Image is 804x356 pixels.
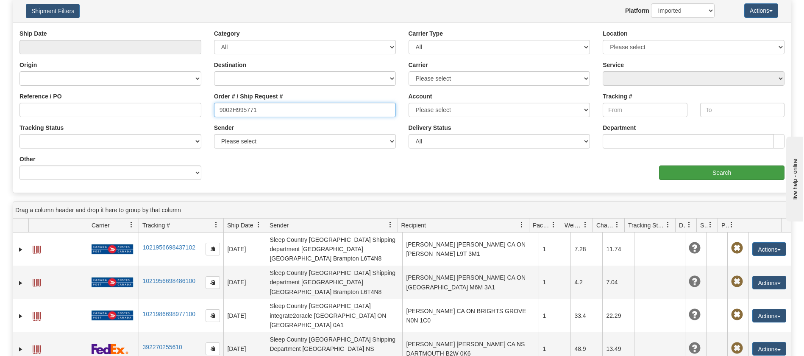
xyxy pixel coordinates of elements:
[19,29,47,38] label: Ship Date
[26,4,80,18] button: Shipment Filters
[142,278,195,284] a: 1021956698486100
[17,312,25,320] a: Expand
[92,244,133,255] img: 20 - Canada Post
[603,103,687,117] input: From
[124,218,139,232] a: Carrier filter column settings
[625,6,649,15] label: Platform
[409,123,451,132] label: Delivery Status
[206,276,220,289] button: Copy to clipboard
[689,309,701,321] span: Unknown
[602,233,634,266] td: 11.74
[533,221,551,230] span: Packages
[206,243,220,255] button: Copy to clipboard
[661,218,675,232] a: Tracking Status filter column settings
[570,299,602,332] td: 33.4
[610,218,624,232] a: Charge filter column settings
[19,155,35,163] label: Other
[744,3,778,18] button: Actions
[565,221,582,230] span: Weight
[214,123,234,132] label: Sender
[731,342,743,354] span: Pickup Not Assigned
[223,233,266,266] td: [DATE]
[596,221,614,230] span: Charge
[223,266,266,299] td: [DATE]
[401,221,426,230] span: Recipient
[17,279,25,287] a: Expand
[602,299,634,332] td: 22.29
[19,61,37,69] label: Origin
[214,92,283,101] label: Order # / Ship Request #
[752,276,786,289] button: Actions
[17,245,25,254] a: Expand
[142,221,170,230] span: Tracking #
[6,7,78,14] div: live help - online
[206,342,220,355] button: Copy to clipboard
[539,233,570,266] td: 1
[270,221,289,230] span: Sender
[546,218,561,232] a: Packages filter column settings
[578,218,593,232] a: Weight filter column settings
[92,277,133,288] img: 20 - Canada Post
[214,61,246,69] label: Destination
[539,266,570,299] td: 1
[689,276,701,288] span: Unknown
[92,310,133,321] img: 20 - Canada Post
[206,309,220,322] button: Copy to clipboard
[402,266,539,299] td: [PERSON_NAME] [PERSON_NAME] CA ON [GEOGRAPHIC_DATA] M6M 3A1
[19,92,62,101] label: Reference / PO
[409,61,428,69] label: Carrier
[539,299,570,332] td: 1
[752,342,786,356] button: Actions
[603,123,636,132] label: Department
[92,344,128,354] img: 2 - FedEx Express®
[752,309,786,322] button: Actions
[700,103,785,117] input: To
[721,221,729,230] span: Pickup Status
[33,275,41,289] a: Label
[383,218,398,232] a: Sender filter column settings
[703,218,718,232] a: Shipment Issues filter column settings
[33,342,41,355] a: Label
[570,266,602,299] td: 4.2
[92,221,110,230] span: Carrier
[700,221,707,230] span: Shipment Issues
[209,218,223,232] a: Tracking # filter column settings
[266,233,402,266] td: Sleep Country [GEOGRAPHIC_DATA] Shipping department [GEOGRAPHIC_DATA] [GEOGRAPHIC_DATA] Brampton ...
[402,233,539,266] td: [PERSON_NAME] [PERSON_NAME] CA ON [PERSON_NAME] L9T 3M1
[731,276,743,288] span: Pickup Not Assigned
[19,123,64,132] label: Tracking Status
[266,266,402,299] td: Sleep Country [GEOGRAPHIC_DATA] Shipping department [GEOGRAPHIC_DATA] [GEOGRAPHIC_DATA] Brampton ...
[752,242,786,256] button: Actions
[628,221,665,230] span: Tracking Status
[142,244,195,251] a: 1021956698437102
[402,299,539,332] td: [PERSON_NAME] CA ON BRIGHTS GROVE N0N 1C0
[227,221,253,230] span: Ship Date
[603,29,627,38] label: Location
[214,29,240,38] label: Category
[33,242,41,255] a: Label
[515,218,529,232] a: Recipient filter column settings
[223,299,266,332] td: [DATE]
[603,92,632,101] label: Tracking #
[17,345,25,353] a: Expand
[409,92,432,101] label: Account
[251,218,266,232] a: Ship Date filter column settings
[659,165,785,180] input: Search
[724,218,739,232] a: Pickup Status filter column settings
[682,218,696,232] a: Delivery Status filter column settings
[731,242,743,254] span: Pickup Not Assigned
[266,299,402,332] td: Sleep Country [GEOGRAPHIC_DATA] integrate2oracle [GEOGRAPHIC_DATA] ON [GEOGRAPHIC_DATA] 0A1
[409,29,443,38] label: Carrier Type
[603,61,624,69] label: Service
[679,221,686,230] span: Delivery Status
[689,242,701,254] span: Unknown
[689,342,701,354] span: Unknown
[602,266,634,299] td: 7.04
[33,308,41,322] a: Label
[142,344,182,350] a: 392270255610
[785,135,803,221] iframe: chat widget
[731,309,743,321] span: Pickup Not Assigned
[570,233,602,266] td: 7.28
[13,202,791,219] div: grid grouping header
[142,311,195,317] a: 1021986698977100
